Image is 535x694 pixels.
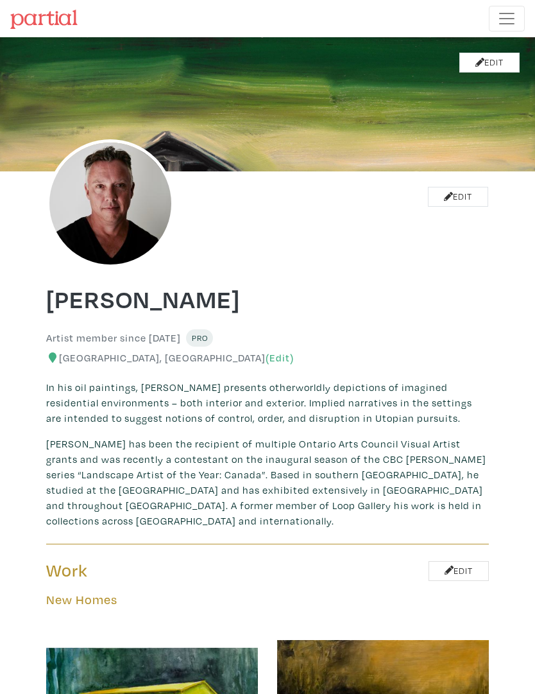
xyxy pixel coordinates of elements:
[46,283,489,314] h1: [PERSON_NAME]
[46,332,181,344] h6: Artist member since [DATE]
[459,53,520,73] a: Edit
[266,352,294,363] a: (Edit)
[46,592,489,607] h5: New Homes
[489,6,525,31] button: Toggle navigation
[46,139,174,268] img: phpThumb.php
[46,560,258,582] h3: Work
[429,561,489,581] a: Edit
[46,352,489,364] h6: [GEOGRAPHIC_DATA], [GEOGRAPHIC_DATA]
[191,333,208,343] span: Pro
[46,436,489,528] p: [PERSON_NAME] has been the recipient of multiple Ontario Arts Council Visual Artist grants and wa...
[46,379,489,426] p: In his oil paintings, [PERSON_NAME] presents otherworldly depictions of imagined residential envi...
